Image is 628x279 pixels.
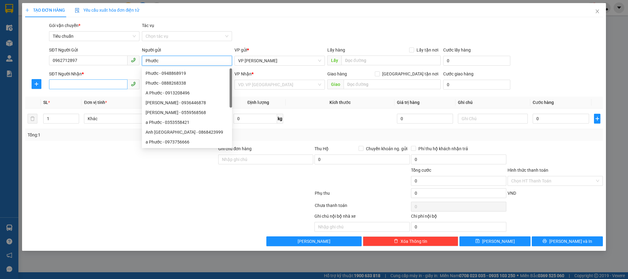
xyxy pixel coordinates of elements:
span: plus [32,82,41,86]
div: [PERSON_NAME] - 0936446878 [146,99,228,106]
span: Lấy hàng [327,48,345,52]
label: Cước lấy hàng [443,48,471,52]
div: Ghi chú nội bộ nhà xe [314,213,410,222]
span: [PERSON_NAME] [298,238,330,245]
div: Phước - 0948868919 [142,68,232,78]
span: Cước hàng [533,100,554,105]
span: save [475,239,480,244]
label: Hình thức thanh toán [508,168,548,173]
span: VND [508,191,516,196]
span: phone [131,58,136,63]
span: Decrease Value [72,119,79,123]
div: Anh [GEOGRAPHIC_DATA] - 0868423999 [146,129,228,136]
div: Tổng: 1 [28,132,242,138]
button: printer[PERSON_NAME] và In [532,236,603,246]
div: a Phước - 0353558421 [146,119,228,126]
div: A Phước - 0913208496 [146,90,228,96]
span: close [595,9,600,14]
span: Thu Hộ [314,146,329,151]
button: save[PERSON_NAME] [459,236,531,246]
span: Lấy [327,55,341,65]
span: Giá trị hàng [397,100,420,105]
input: Ghi chú đơn hàng [218,155,314,164]
input: Nhập ghi chú [314,222,410,232]
span: up [74,115,78,119]
span: [PERSON_NAME] và In [549,238,592,245]
img: icon [75,8,80,13]
span: [PERSON_NAME] [482,238,515,245]
span: Kích thước [329,100,351,105]
span: Increase Value [72,114,79,119]
span: plus [25,8,29,12]
div: a Phước - 0973756666 [146,139,228,145]
span: Phí thu hộ khách nhận trả [416,145,470,152]
input: Cước lấy hàng [443,56,510,66]
div: Chi phí nội bộ [411,213,506,222]
div: VP gửi [234,47,325,53]
div: a Phước - 0973756666 [142,137,232,147]
button: deleteXóa Thông tin [363,236,458,246]
input: 0 [397,114,453,124]
span: Chuyển khoản ng. gửi [363,145,410,152]
div: Phước - 0948868919 [146,70,228,77]
div: Phước - 0888268338 [146,80,228,86]
span: phone [131,82,136,86]
th: Ghi chú [455,97,530,109]
div: SĐT Người Nhận [49,71,139,77]
div: SĐT Người Gửi [49,47,139,53]
input: Ghi Chú [458,114,528,124]
div: [PERSON_NAME] - 0559568568 [146,109,228,116]
span: Đơn vị tính [84,100,107,105]
span: Yêu cầu xuất hóa đơn điện tử [75,8,139,13]
input: Dọc đường [344,79,441,89]
button: plus [594,114,600,124]
span: Tổng cước [411,168,431,173]
span: TẠO ĐƠN HÀNG [25,8,65,13]
label: Cước giao hàng [443,71,474,76]
span: Gói vận chuyển [49,23,80,28]
div: a Phước - 0353558421 [142,117,232,127]
span: VP Dương Đình Nghệ [238,56,321,65]
span: kg [277,114,283,124]
button: [PERSON_NAME] [266,236,362,246]
span: Định lượng [247,100,269,105]
input: Cước giao hàng [443,80,510,90]
span: SL [43,100,48,105]
div: Phụ thu [314,190,411,201]
span: Giao [327,79,344,89]
span: Giao hàng [327,71,347,76]
span: [GEOGRAPHIC_DATA] tận nơi [380,71,441,77]
div: Hữu Phước - 0559568568 [142,108,232,117]
div: Anh Phước - 0936446878 [142,98,232,108]
span: down [74,119,78,123]
span: printer [542,239,547,244]
button: Close [589,3,606,20]
div: Người gửi [142,47,232,53]
button: delete [28,114,37,124]
span: plus [594,116,600,121]
label: Ghi chú đơn hàng [218,146,252,151]
span: Lấy tận nơi [414,47,441,53]
span: VP Nhận [234,71,252,76]
input: Dọc đường [341,55,441,65]
div: Phước - 0888268338 [142,78,232,88]
span: Tiêu chuẩn [53,32,135,41]
span: delete [394,239,398,244]
button: plus [32,79,41,89]
span: Xóa Thông tin [401,238,427,245]
span: Khác [88,114,150,123]
label: Tác vụ [142,23,154,28]
div: A Phước - 0913208496 [142,88,232,98]
div: Chưa thanh toán [314,202,411,213]
div: Anh Phước Đà Nẵng - 0868423999 [142,127,232,137]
